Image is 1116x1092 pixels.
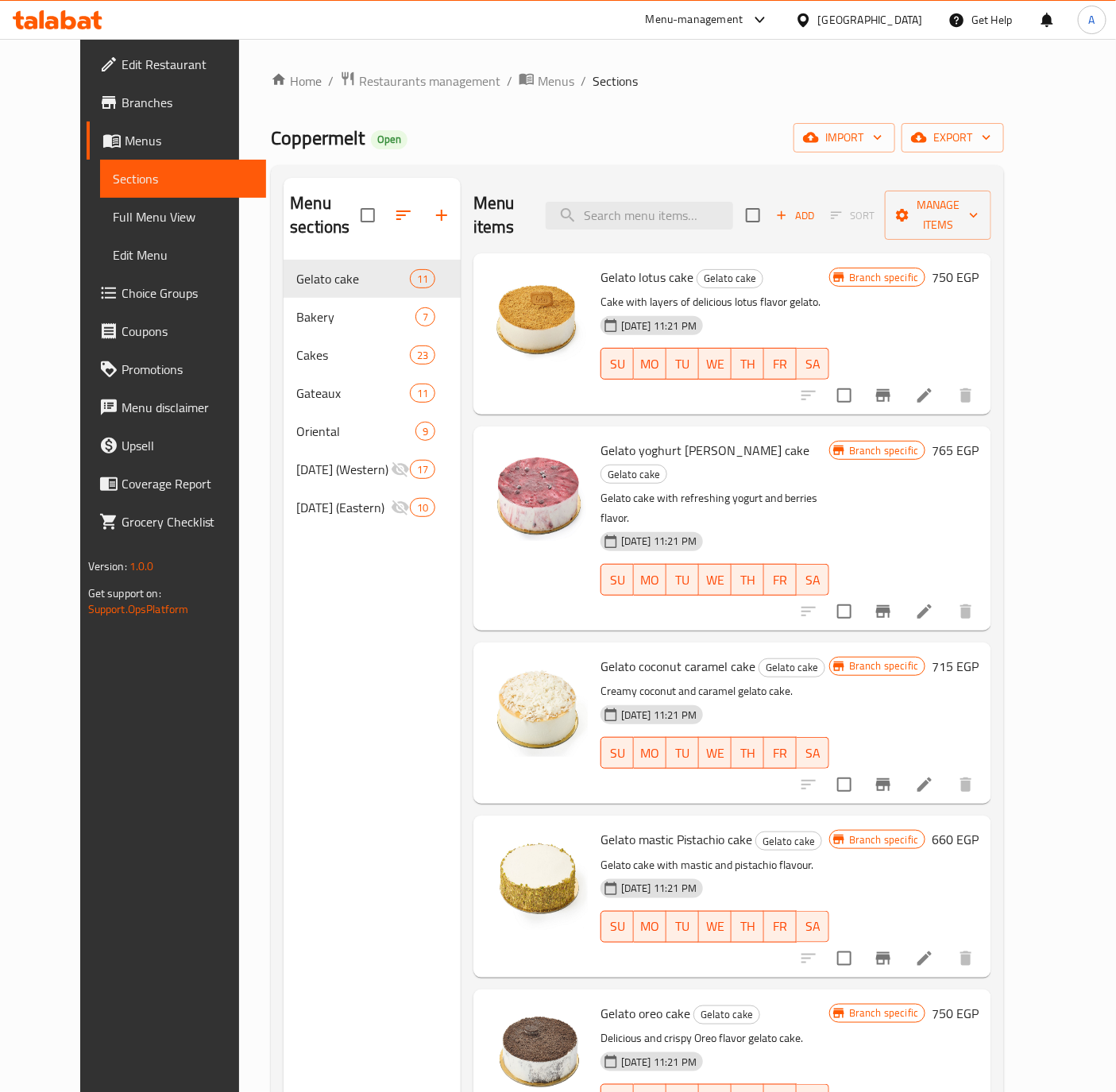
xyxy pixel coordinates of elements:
[821,203,885,228] span: Select section first
[88,556,127,577] span: Version:
[87,83,267,122] a: Branches
[673,915,693,938] span: TU
[296,345,409,365] span: Cakes
[271,71,322,91] a: Home
[843,1005,925,1021] span: Branch specific
[600,348,634,380] button: SU
[914,128,991,148] span: export
[87,122,267,160] a: Menus
[296,384,409,403] span: Gateaux
[898,195,979,235] span: Manage items
[600,265,693,289] span: Gelato lotus cake
[600,737,634,769] button: SU
[113,169,254,188] span: Sections
[738,915,758,938] span: TH
[705,569,725,592] span: WE
[803,742,823,765] span: SA
[764,737,797,769] button: FR
[843,658,925,673] span: Branch specific
[640,353,660,376] span: MO
[296,422,415,441] span: Oriental
[87,274,267,312] a: Choice Groups
[615,708,703,723] span: [DATE] 11:21 PM
[581,71,586,91] li: /
[284,253,461,533] nav: Menu sections
[738,569,758,592] span: TH
[87,426,267,465] a: Upsell
[423,196,461,234] button: Add section
[296,460,390,479] div: Ramadan (Western)
[646,10,743,29] div: Menu-management
[486,266,588,368] img: Gelato lotus cake
[770,353,790,376] span: FR
[328,71,334,91] li: /
[600,855,829,875] p: Gelato cake with mastic and pistachio flavour.
[296,460,390,479] span: [DATE] (Western)
[932,655,979,677] h6: 715 EGP
[864,940,902,978] button: Branch-specific-item
[600,828,752,851] span: Gelato mastic Pistachio cake
[947,940,985,978] button: delete
[608,569,628,592] span: SU
[284,298,461,336] div: Bakery7
[122,474,254,493] span: Coverage Report
[129,556,154,577] span: 1.0.0
[100,160,267,198] a: Sections
[764,564,797,596] button: FR
[756,832,821,851] span: Gelato cake
[416,310,434,325] span: 7
[699,737,732,769] button: WE
[351,199,384,232] span: Select all sections
[705,915,725,938] span: WE
[600,1001,690,1025] span: Gelato oreo cake
[774,206,817,225] span: Add
[340,71,500,91] a: Restaurants management
[885,191,991,240] button: Manage items
[486,655,588,757] img: Gelato coconut caramel cake
[410,498,435,517] div: items
[705,742,725,765] span: WE
[673,742,693,765] span: TU
[415,307,435,326] div: items
[843,832,925,847] span: Branch specific
[284,488,461,527] div: [DATE] (Eastern)10
[87,312,267,350] a: Coupons
[615,534,703,549] span: [DATE] 11:21 PM
[593,71,638,91] span: Sections
[507,71,512,91] li: /
[666,348,699,380] button: TU
[615,318,703,334] span: [DATE] 11:21 PM
[915,386,934,405] a: Edit menu item
[732,737,764,769] button: TH
[932,1002,979,1024] h6: 750 EGP
[600,654,755,678] span: Gelato coconut caramel cake
[915,602,934,621] a: Edit menu item
[600,1028,829,1048] p: Delicious and crispy Oreo flavor gelato cake.
[640,742,660,765] span: MO
[113,207,254,226] span: Full Menu View
[546,202,733,230] input: search
[600,292,829,312] p: Cake with layers of delicious lotus flavor gelato.
[915,949,934,968] a: Edit menu item
[284,450,461,488] div: [DATE] (Western)17
[738,742,758,765] span: TH
[640,569,660,592] span: MO
[634,737,666,769] button: MO
[1089,11,1095,29] span: A
[410,384,435,403] div: items
[600,488,829,528] p: Gelato cake with refreshing yogurt and berries flavor.
[932,439,979,461] h6: 765 EGP
[122,322,254,341] span: Coupons
[113,245,254,264] span: Edit Menu
[828,379,861,412] span: Select to update
[125,131,254,150] span: Menus
[932,828,979,851] h6: 660 EGP
[770,203,821,228] button: Add
[296,307,415,326] span: Bakery
[416,424,434,439] span: 9
[122,398,254,417] span: Menu disclaimer
[410,460,435,479] div: items
[538,71,574,91] span: Menus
